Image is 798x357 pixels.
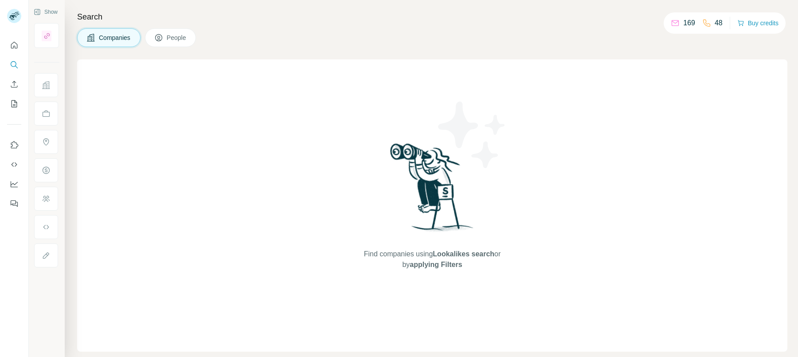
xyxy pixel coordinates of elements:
h4: Search [77,11,787,23]
span: Lookalikes search [433,250,494,258]
img: Surfe Illustration - Woman searching with binoculars [386,141,478,240]
button: My lists [7,96,21,112]
span: Companies [99,33,131,42]
button: Use Surfe on LinkedIn [7,137,21,153]
button: Quick start [7,37,21,53]
button: Dashboard [7,176,21,192]
p: 169 [683,18,695,28]
button: Show [27,5,64,19]
button: Feedback [7,196,21,212]
span: Find companies using or by [361,249,503,270]
button: Search [7,57,21,73]
button: Buy credits [737,17,778,29]
img: Surfe Illustration - Stars [432,95,512,175]
button: Use Surfe API [7,157,21,173]
span: applying Filters [410,261,462,268]
button: Enrich CSV [7,76,21,92]
span: People [167,33,187,42]
p: 48 [715,18,723,28]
